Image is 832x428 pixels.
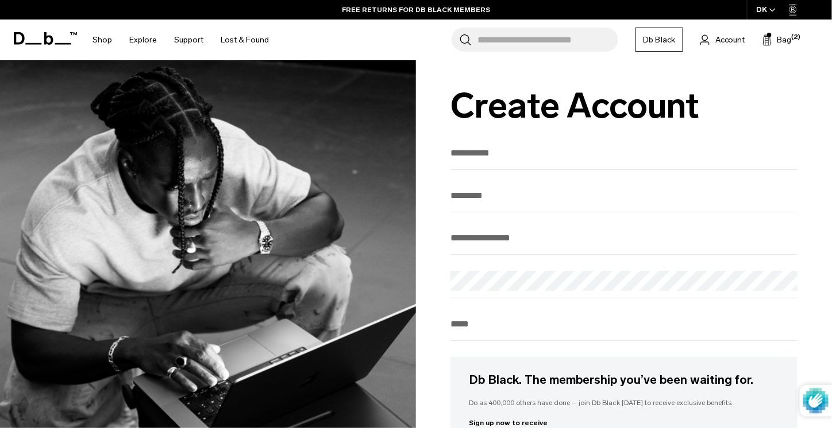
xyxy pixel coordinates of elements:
[777,34,792,46] span: Bag
[450,85,699,127] span: Create Account
[792,33,801,42] span: (2)
[93,20,112,60] a: Shop
[469,371,779,389] h4: Db Black. The membership you’ve been waiting for.
[84,20,278,60] nav: Main Navigation
[635,28,683,52] a: Db Black
[174,20,203,60] a: Support
[469,398,779,408] p: Do as 400,000 others have done – join Db Black [DATE] to receive exclusive benefits.
[129,20,157,60] a: Explore
[700,33,745,46] a: Account
[342,5,491,15] a: FREE RETURNS FOR DB BLACK MEMBERS
[715,34,745,46] span: Account
[469,418,779,428] p: Sign up now to receive
[221,20,269,60] a: Lost & Found
[762,33,792,46] button: Bag (2)
[803,385,829,417] img: Protected by hCaptcha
